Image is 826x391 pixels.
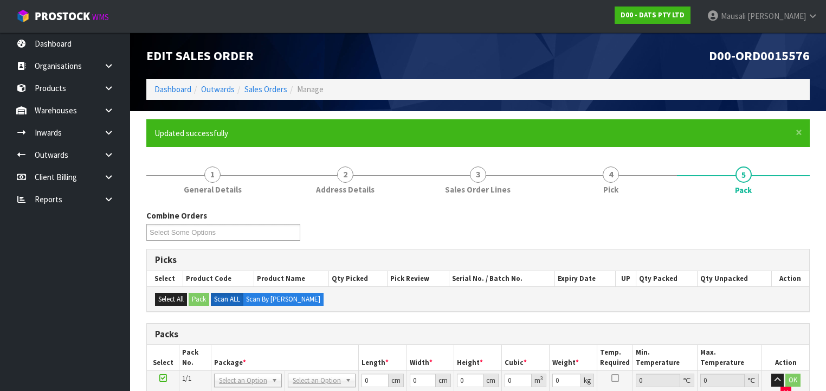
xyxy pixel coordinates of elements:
[698,345,762,370] th: Max. Temperature
[445,184,511,195] span: Sales Order Lines
[243,293,324,306] label: Scan By [PERSON_NAME]
[735,184,752,196] span: Pack
[636,271,698,286] th: Qty Packed
[785,374,801,387] button: OK
[155,255,801,265] h3: Picks
[155,329,801,339] h3: Packs
[211,293,243,306] label: Scan ALL
[745,374,759,387] div: ℃
[454,345,502,370] th: Height
[387,271,449,286] th: Pick Review
[603,184,618,195] span: Pick
[293,374,341,387] span: Select an Option
[554,271,615,286] th: Expiry Date
[244,84,287,94] a: Sales Orders
[35,9,90,23] span: ProStock
[219,374,267,387] span: Select an Option
[406,345,454,370] th: Width
[633,345,698,370] th: Min. Temperature
[337,166,353,183] span: 2
[709,48,810,63] span: D00-ORD0015576
[182,374,191,383] span: 1/1
[183,271,254,286] th: Product Code
[762,345,809,370] th: Action
[154,128,228,138] span: Updated successfully
[146,48,254,63] span: Edit Sales Order
[146,210,207,221] label: Combine Orders
[189,293,209,306] button: Pack
[698,271,772,286] th: Qty Unpacked
[680,374,694,387] div: ℃
[621,10,685,20] strong: D00 - DATS PTY LTD
[747,11,806,21] span: [PERSON_NAME]
[329,271,388,286] th: Qty Picked
[540,375,543,382] sup: 3
[92,12,109,22] small: WMS
[254,271,329,286] th: Product Name
[184,184,242,195] span: General Details
[389,374,404,387] div: cm
[147,271,183,286] th: Select
[154,84,191,94] a: Dashboard
[581,374,594,387] div: kg
[603,166,619,183] span: 4
[179,345,211,370] th: Pack No.
[211,345,359,370] th: Package
[470,166,486,183] span: 3
[16,9,30,23] img: cube-alt.png
[359,345,406,370] th: Length
[201,84,235,94] a: Outwards
[147,345,179,370] th: Select
[735,166,752,183] span: 5
[204,166,221,183] span: 1
[597,345,633,370] th: Temp. Required
[796,125,802,140] span: ×
[483,374,499,387] div: cm
[721,11,746,21] span: Mausali
[502,345,549,370] th: Cubic
[771,271,809,286] th: Action
[532,374,546,387] div: m
[615,7,691,24] a: D00 - DATS PTY LTD
[449,271,554,286] th: Serial No. / Batch No.
[316,184,375,195] span: Address Details
[615,271,636,286] th: UP
[549,345,597,370] th: Weight
[297,84,324,94] span: Manage
[155,293,187,306] button: Select All
[436,374,451,387] div: cm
